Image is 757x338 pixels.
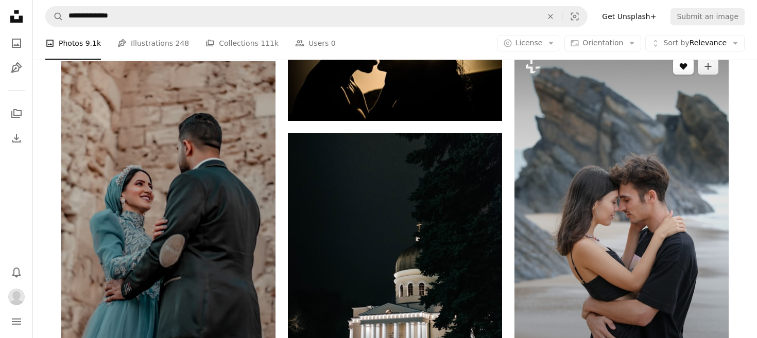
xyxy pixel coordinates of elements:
button: Visual search [562,7,587,26]
button: Search Unsplash [46,7,63,26]
a: A man and a woman standing next to each other [61,229,276,239]
button: Menu [6,311,27,332]
button: Submit an image [670,8,745,25]
a: Download History [6,128,27,149]
a: Illustrations [6,58,27,78]
a: Photos [6,33,27,54]
span: 0 [331,38,336,49]
a: a man and a woman embracing on the beach [514,203,729,212]
a: Illustrations 248 [117,27,189,60]
button: Clear [539,7,562,26]
a: Get Unsplash+ [596,8,662,25]
span: Orientation [582,39,623,47]
button: Sort byRelevance [645,35,745,51]
a: Home — Unsplash [6,6,27,29]
img: Avatar of user Meg Riley [8,289,25,305]
button: Profile [6,287,27,307]
a: white concrete building near green trees during night time [288,289,502,298]
span: 111k [261,38,279,49]
a: Users 0 [295,27,336,60]
button: Orientation [564,35,641,51]
button: Like [673,58,694,75]
span: 248 [176,38,190,49]
button: License [497,35,561,51]
span: License [515,39,543,47]
span: Sort by [663,39,689,47]
button: Add to Collection [698,58,718,75]
span: Relevance [663,38,727,48]
button: Notifications [6,262,27,282]
a: Collections 111k [205,27,279,60]
form: Find visuals sitewide [45,6,588,27]
a: Collections [6,103,27,124]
